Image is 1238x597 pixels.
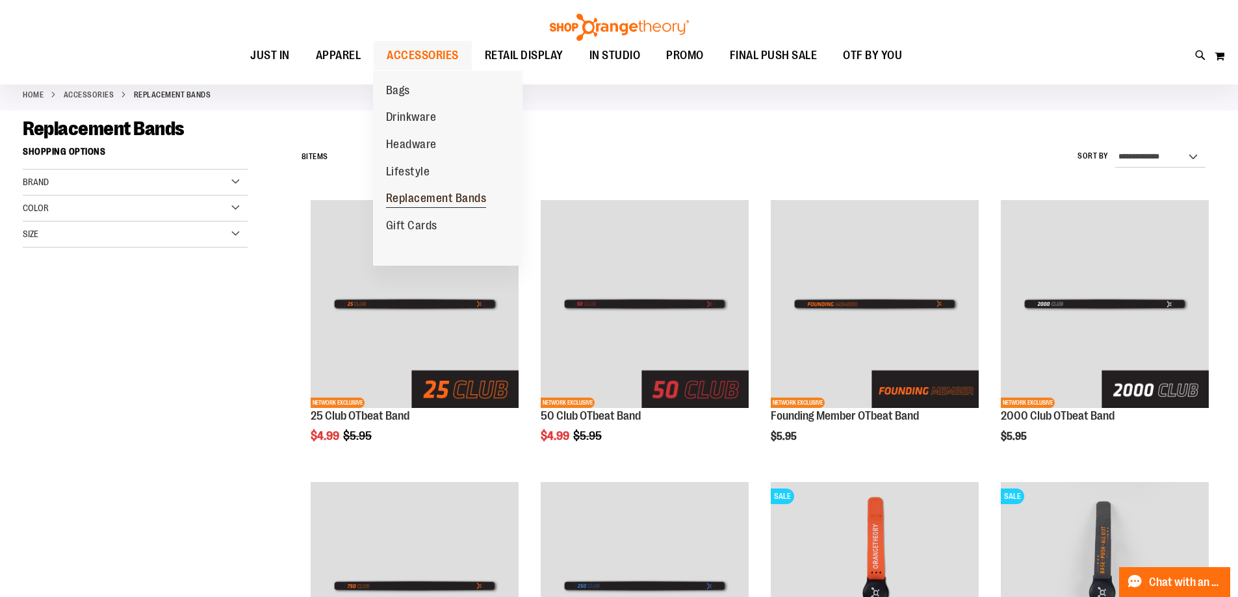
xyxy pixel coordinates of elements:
a: Gift Cards [373,212,450,240]
button: Chat with an Expert [1119,567,1231,597]
a: PROMO [653,41,717,71]
img: Shop Orangetheory [548,14,691,41]
span: NETWORK EXCLUSIVE [771,398,825,408]
span: Replacement Bands [23,118,185,140]
span: FINAL PUSH SALE [730,41,818,70]
span: Brand [23,177,49,187]
span: SALE [771,489,794,504]
span: NETWORK EXCLUSIVE [311,398,365,408]
span: $5.95 [771,431,799,442]
a: Drinkware [373,104,450,131]
strong: Shopping Options [23,140,248,170]
span: $5.95 [343,429,374,442]
span: Gift Cards [386,219,437,235]
span: $5.95 [573,429,604,442]
span: $4.99 [541,429,571,442]
a: IN STUDIO [576,41,654,71]
div: product [764,194,985,476]
span: Color [23,203,49,213]
a: OTF BY YOU [830,41,915,71]
span: ACCESSORIES [387,41,459,70]
a: JUST IN [237,41,303,71]
a: RETAIL DISPLAY [472,41,576,71]
ul: ACCESSORIES [373,71,522,266]
a: Main View of 2024 50 Club OTBeat BandNETWORK EXCLUSIVE [541,200,749,410]
span: Replacement Bands [386,192,487,208]
span: $5.95 [1001,431,1029,442]
a: Founding Member OTbeat Band [771,409,919,422]
a: Headware [373,131,450,159]
span: Headware [386,138,437,154]
a: Main of 2000 Club OTBeat BandNETWORK EXCLUSIVE [1001,200,1209,410]
span: APPAREL [316,41,361,70]
a: Bags [373,77,423,105]
a: 25 Club OTbeat Band [311,409,409,422]
span: SALE [1001,489,1024,504]
span: 8 [302,152,307,161]
a: FINAL PUSH SALE [717,41,831,71]
a: Main of Founding Member OTBeat BandNETWORK EXCLUSIVE [771,200,979,410]
img: Main of Founding Member OTBeat Band [771,200,979,408]
span: IN STUDIO [589,41,641,70]
a: 50 Club OTbeat Band [541,409,641,422]
span: JUST IN [250,41,290,70]
a: ACCESSORIES [64,89,114,101]
a: APPAREL [303,41,374,71]
a: Replacement Bands [373,185,500,212]
span: Bags [386,84,410,100]
span: Lifestyle [386,165,430,181]
a: 2000 Club OTbeat Band [1001,409,1115,422]
h2: Items [302,147,328,167]
span: Drinkware [386,110,437,127]
strong: Replacement Bands [134,89,211,101]
span: Chat with an Expert [1149,576,1222,589]
div: product [994,194,1215,476]
span: NETWORK EXCLUSIVE [541,398,595,408]
img: Main View of 2024 50 Club OTBeat Band [541,200,749,408]
span: Size [23,229,38,239]
img: Main View of 2024 25 Club OTBeat Band [311,200,519,408]
div: product [534,194,755,476]
label: Sort By [1077,151,1109,162]
div: product [304,194,525,476]
span: NETWORK EXCLUSIVE [1001,398,1055,408]
span: $4.99 [311,429,341,442]
span: OTF BY YOU [843,41,902,70]
a: Lifestyle [373,159,443,186]
img: Main of 2000 Club OTBeat Band [1001,200,1209,408]
span: RETAIL DISPLAY [485,41,563,70]
a: Home [23,89,44,101]
span: PROMO [666,41,704,70]
a: ACCESSORIES [374,41,472,70]
a: Main View of 2024 25 Club OTBeat BandNETWORK EXCLUSIVE [311,200,519,410]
